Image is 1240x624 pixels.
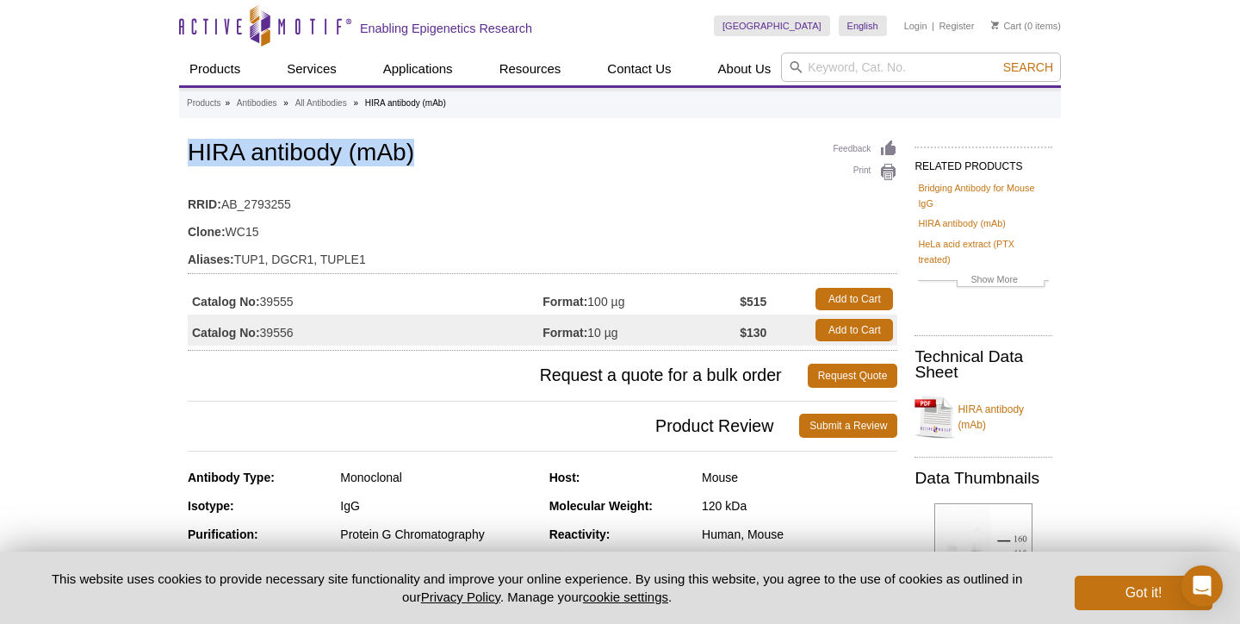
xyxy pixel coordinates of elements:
strong: RRID: [188,197,221,212]
td: 100 µg [542,284,740,315]
a: Services [276,53,347,85]
a: Print [833,163,897,182]
a: Cart [991,20,1021,32]
div: Monoclonal [340,470,536,485]
strong: Purification: [188,527,258,541]
li: (0 items) [991,16,1061,36]
a: Login [904,20,927,32]
a: [GEOGRAPHIC_DATA] [714,16,830,36]
button: cookie settings [583,590,668,604]
div: Mouse [702,470,897,485]
p: This website uses cookies to provide necessary site functionality and improve your online experie... [28,570,1046,606]
span: Product Review [188,414,799,438]
a: Products [179,53,251,85]
h2: Enabling Epigenetics Research [360,21,532,36]
a: HeLa acid extract (PTX treated) [918,236,1049,267]
button: Search [998,59,1058,75]
a: All Antibodies [295,96,347,111]
a: Feedback [833,140,897,159]
a: Register [939,20,974,32]
div: Open Intercom Messenger [1181,565,1223,607]
strong: Catalog No: [192,294,260,309]
div: Human, Mouse [702,527,897,542]
img: Your Cart [991,21,999,29]
strong: Antibody Type: [188,471,275,484]
a: Add to Cart [815,319,893,341]
a: Add to Cart [815,288,893,310]
li: » [225,98,230,108]
a: Antibodies [237,96,277,111]
a: English [839,16,887,36]
div: Protein G Chromatography [340,527,536,542]
td: 10 µg [542,315,740,346]
a: About Us [708,53,782,85]
strong: Clone: [188,224,226,240]
strong: Reactivity: [549,527,611,541]
h2: Data Thumbnails [914,471,1052,486]
a: Submit a Review [799,414,897,438]
strong: Molecular Weight: [549,499,653,513]
td: AB_2793255 [188,186,897,214]
span: Search [1003,60,1053,74]
strong: Catalog No: [192,325,260,340]
li: » [353,98,358,108]
h2: RELATED PRODUCTS [914,147,1052,178]
td: 39556 [188,315,542,346]
strong: Host: [549,471,580,484]
a: Contact Us [597,53,681,85]
h1: HIRA antibody (mAb) [188,140,897,169]
a: HIRA antibody (mAb) [918,215,1005,231]
td: WC15 [188,214,897,241]
span: Request a quote for a bulk order [188,364,808,388]
a: Privacy Policy [421,590,500,604]
div: 120 kDa [702,498,897,514]
strong: Format: [542,294,587,309]
a: Applications [373,53,463,85]
li: HIRA antibody (mAb) [365,98,446,108]
strong: $130 [740,325,766,340]
a: Request Quote [808,364,898,388]
div: IgG [340,498,536,514]
td: 39555 [188,284,542,315]
li: | [932,16,934,36]
a: Show More [918,271,1049,291]
input: Keyword, Cat. No. [781,53,1061,82]
strong: Format: [542,325,587,340]
button: Got it! [1075,576,1212,610]
strong: Isotype: [188,499,234,513]
a: Bridging Antibody for Mouse IgG [918,180,1049,211]
td: TUP1, DGCR1, TUPLE1 [188,241,897,269]
a: Products [187,96,220,111]
strong: Aliases: [188,252,234,267]
a: Resources [489,53,572,85]
h2: Technical Data Sheet [914,349,1052,380]
li: » [283,98,288,108]
strong: $515 [740,294,766,309]
a: HIRA antibody (mAb) [914,391,1052,443]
